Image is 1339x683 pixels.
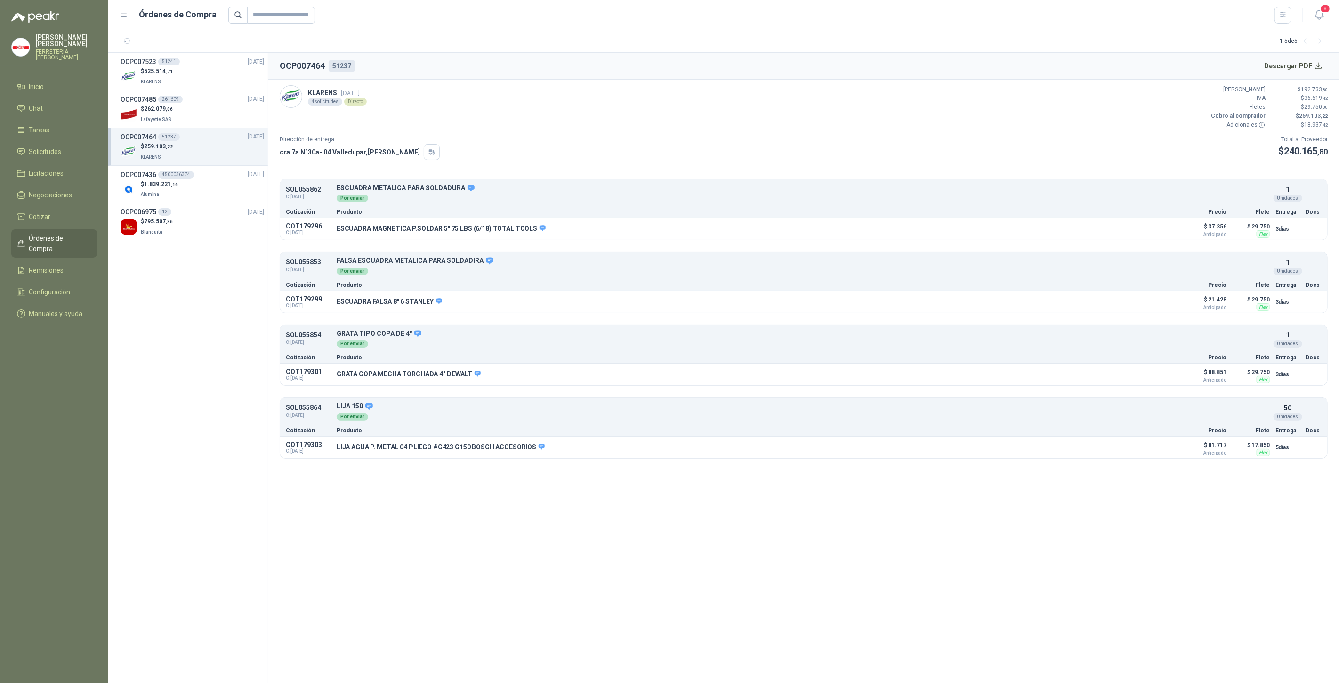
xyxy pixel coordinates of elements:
p: ESCUADRA FALSA 8" 6 STANLEY [337,298,442,306]
a: OCP0074364500036374[DATE] Company Logo$1.839.221,16Alumina [121,170,264,199]
span: ,80 [1317,147,1328,156]
p: ESCUADRA MAGNETICA P.SOLDAR 5" 75 LBS (6/18) TOTAL TOOLS [337,225,546,233]
p: COT179299 [286,295,331,303]
span: KLARENS [141,79,161,84]
span: Anticipado [1179,451,1226,455]
div: Flex [1257,449,1270,456]
p: LIJA 150 [337,402,1270,411]
span: ,00 [1322,105,1328,110]
p: Producto [337,428,1174,433]
span: C: [DATE] [286,303,331,309]
h2: OCP007464 [280,59,325,73]
h3: OCP007436 [121,170,156,180]
span: [DATE] [341,89,360,97]
span: 795.507 [144,218,173,225]
p: Entrega [1275,428,1300,433]
p: ESCUADRA METALICA PARA SOLDADURA [337,184,1270,193]
p: 50 [1284,403,1291,413]
p: Fletes [1209,103,1266,112]
p: $ [1271,121,1328,130]
a: OCP007485261609[DATE] Company Logo$262.079,06Lafayette SAS [121,94,264,124]
a: Licitaciones [11,164,97,182]
h3: OCP007464 [121,132,156,142]
p: Entrega [1275,282,1300,288]
div: Directo [344,98,367,106]
img: Company Logo [121,181,137,197]
button: 8 [1311,7,1328,24]
span: Tareas [29,125,50,135]
a: Manuales y ayuda [11,305,97,323]
p: cra 7a N°30a- 04 Valledupar , [PERSON_NAME] [280,147,420,157]
div: Unidades [1274,268,1302,275]
div: Por enviar [337,413,368,421]
p: Entrega [1275,209,1300,215]
span: Manuales y ayuda [29,309,83,319]
span: KLARENS [141,154,161,160]
span: Licitaciones [29,168,64,179]
p: 3 días [1275,296,1300,308]
div: 1 - 5 de 5 [1280,34,1328,49]
span: C: [DATE] [286,193,331,201]
p: Precio [1179,428,1226,433]
span: [DATE] [248,208,264,217]
p: Docs [1306,355,1322,360]
p: Flete [1232,355,1270,360]
p: Precio [1179,209,1226,215]
span: Remisiones [29,265,64,276]
img: Company Logo [121,68,137,85]
span: ,42 [1322,96,1328,101]
p: Cotización [286,209,331,215]
div: 12 [158,208,171,216]
p: $ [1271,103,1328,112]
div: 4 solicitudes [308,98,342,106]
img: Company Logo [280,86,302,107]
span: 36.619 [1304,95,1328,101]
p: $ 29.750 [1232,294,1270,305]
p: Docs [1306,282,1322,288]
div: Por enviar [337,268,368,275]
p: [PERSON_NAME] [1209,85,1266,94]
span: ,86 [166,219,173,224]
span: Negociaciones [29,190,73,200]
p: 1 [1286,184,1290,195]
div: 51237 [158,133,180,141]
span: ,80 [1322,87,1328,92]
p: COT179301 [286,368,331,375]
span: C: [DATE] [286,412,331,419]
a: Configuración [11,283,97,301]
span: 1.839.221 [144,181,178,187]
h3: OCP006975 [121,207,156,217]
div: 261609 [158,96,183,103]
span: [DATE] [248,170,264,179]
img: Company Logo [121,144,137,160]
span: [DATE] [248,132,264,141]
img: Company Logo [121,219,137,235]
span: [DATE] [248,57,264,66]
h3: OCP007485 [121,94,156,105]
span: 8 [1320,4,1331,13]
span: Solicitudes [29,146,62,157]
div: 51241 [158,58,180,65]
a: Remisiones [11,261,97,279]
p: $ 37.356 [1179,221,1226,237]
div: Unidades [1274,340,1302,348]
button: Descargar PDF [1259,57,1328,75]
p: Cotización [286,355,331,360]
span: C: [DATE] [286,448,331,454]
span: Anticipado [1179,305,1226,310]
span: Blanquita [141,229,162,235]
div: Flex [1257,230,1270,238]
span: 262.079 [144,106,173,112]
p: KLARENS [308,88,367,98]
p: $ 21.428 [1179,294,1226,310]
p: Entrega [1275,355,1300,360]
span: [DATE] [248,95,264,104]
img: Company Logo [12,38,30,56]
span: Lafayette SAS [141,117,171,122]
a: OCP00746451237[DATE] Company Logo$259.103,22KLARENS [121,132,264,162]
span: Inicio [29,81,44,92]
span: 259.103 [144,143,173,150]
span: ,22 [1321,114,1328,119]
div: Flex [1257,303,1270,311]
p: Adicionales [1209,121,1266,130]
